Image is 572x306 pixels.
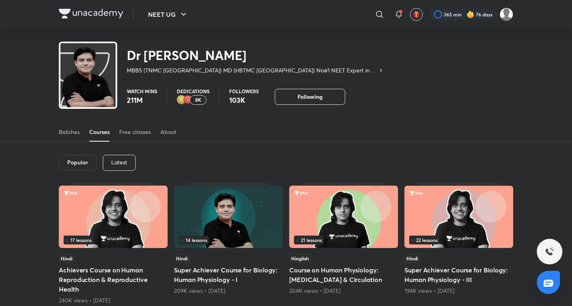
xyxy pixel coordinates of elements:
[89,128,110,136] div: Courses
[59,122,80,142] a: Batches
[160,122,176,142] a: About
[229,95,259,105] p: 103K
[65,238,92,242] span: 17 lessons
[160,128,176,136] div: About
[174,287,283,295] div: 209K views • 4 years ago
[59,184,168,304] div: Achievers Course on Human Reproduction & Reproductive Health
[60,45,116,118] img: class
[143,6,193,22] button: NEET UG
[404,184,513,304] div: Super Achiever Course for Biology: Human Physiology - III
[294,236,393,244] div: infocontainer
[275,89,345,105] button: Following
[296,238,322,242] span: 21 lessons
[409,236,508,244] div: infosection
[119,122,151,142] a: Free classes
[64,236,163,244] div: infocontainer
[119,128,151,136] div: Free classes
[127,66,378,74] p: MBBS (TNMC [GEOGRAPHIC_DATA]) MD (HBTMC [GEOGRAPHIC_DATA]) No#1 NEET Expert in [GEOGRAPHIC_DATA] ...
[195,97,201,103] p: 8K
[180,238,207,242] span: 14 lessons
[404,287,513,295] div: 194K views • 4 years ago
[111,159,127,166] p: Latest
[127,95,157,105] p: 211M
[411,238,438,242] span: 22 lessons
[127,89,157,94] p: Watch mins
[289,265,398,284] h5: Course on Human Physiology: [MEDICAL_DATA] & Circulation
[545,247,554,256] img: ttu
[289,254,311,263] span: Hinglish
[298,93,322,101] span: Following
[410,8,423,21] button: avatar
[404,186,513,248] img: Thumbnail
[289,186,398,248] img: Thumbnail
[59,186,168,248] img: Thumbnail
[500,8,513,21] img: Kushagra Singh
[59,265,168,294] h5: Achievers Course on Human Reproduction & Reproductive Health
[404,265,513,284] h5: Super Achiever Course for Biology: Human Physiology - III
[174,186,283,248] img: Thumbnail
[59,9,123,20] a: Company Logo
[174,265,283,284] h5: Super Achiever Course for Biology: Human Physiology - I
[294,236,393,244] div: infosection
[59,254,74,263] span: Hindi
[64,236,163,244] div: infosection
[59,296,168,304] div: 240K views • 4 years ago
[67,159,88,166] h6: Popular
[177,95,186,105] img: educator badge2
[404,254,420,263] span: Hindi
[289,287,398,295] div: 204K views • 3 years ago
[294,236,393,244] div: left
[64,236,163,244] div: left
[59,128,80,136] div: Batches
[289,184,398,304] div: Course on Human Physiology: Body Fluids & Circulation
[409,236,508,244] div: left
[229,89,259,94] p: Followers
[174,254,190,263] span: Hindi
[127,47,384,63] h2: Dr [PERSON_NAME]
[413,11,420,18] img: avatar
[409,236,508,244] div: infocontainer
[177,89,210,94] p: Dedications
[59,9,123,18] img: Company Logo
[179,236,278,244] div: infocontainer
[89,122,110,142] a: Courses
[179,236,278,244] div: infosection
[179,236,278,244] div: left
[174,184,283,304] div: Super Achiever Course for Biology: Human Physiology - I
[183,95,193,105] img: educator badge1
[466,10,474,18] img: streak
